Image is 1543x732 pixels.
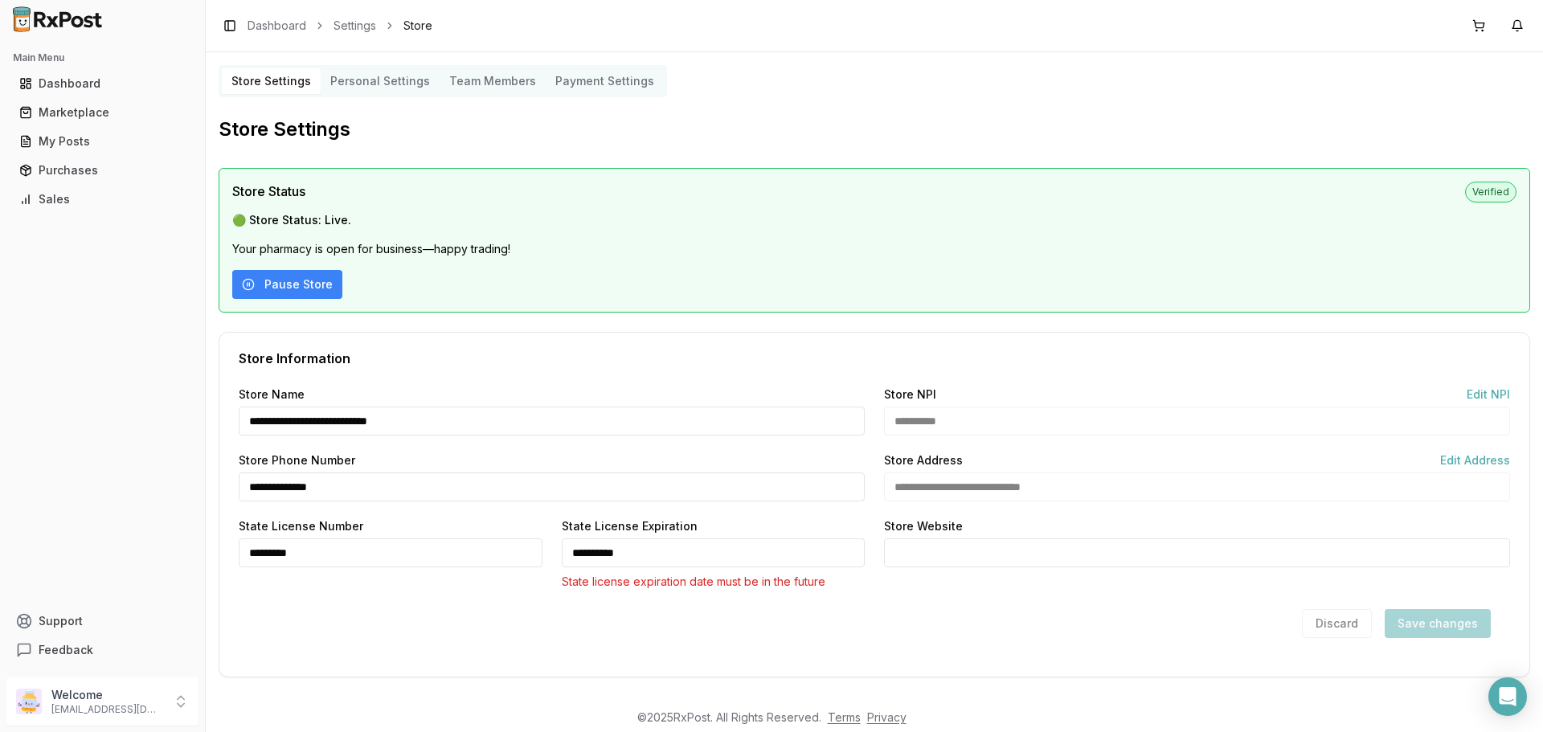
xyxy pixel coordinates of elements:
[562,574,866,590] p: State license expiration date must be in the future
[51,703,163,716] p: [EMAIL_ADDRESS][DOMAIN_NAME]
[239,352,1510,365] div: Store Information
[546,68,664,94] button: Payment Settings
[239,455,355,466] label: Store Phone Number
[232,270,342,299] button: Pause Store
[867,710,907,724] a: Privacy
[6,636,199,665] button: Feedback
[13,51,192,64] h2: Main Menu
[562,521,698,532] label: State License Expiration
[19,162,186,178] div: Purchases
[884,521,963,532] label: Store Website
[403,18,432,34] span: Store
[248,18,306,34] a: Dashboard
[13,98,192,127] a: Marketplace
[219,117,1530,142] h2: Store Settings
[1465,182,1516,202] span: Verified
[6,607,199,636] button: Support
[440,68,546,94] button: Team Members
[19,76,186,92] div: Dashboard
[1488,677,1527,716] div: Open Intercom Messenger
[6,71,199,96] button: Dashboard
[13,156,192,185] a: Purchases
[321,68,440,94] button: Personal Settings
[6,6,109,32] img: RxPost Logo
[39,642,93,658] span: Feedback
[334,18,376,34] a: Settings
[248,18,432,34] nav: breadcrumb
[16,689,42,714] img: User avatar
[13,69,192,98] a: Dashboard
[239,521,363,532] label: State License Number
[828,710,861,724] a: Terms
[13,185,192,214] a: Sales
[232,182,305,201] span: Store Status
[884,455,963,466] label: Store Address
[6,100,199,125] button: Marketplace
[6,129,199,154] button: My Posts
[232,212,1516,228] p: 🟢 Store Status: Live.
[13,127,192,156] a: My Posts
[19,133,186,149] div: My Posts
[232,241,1516,257] p: Your pharmacy is open for business—happy trading!
[19,191,186,207] div: Sales
[884,389,936,400] label: Store NPI
[239,389,305,400] label: Store Name
[222,68,321,94] button: Store Settings
[6,157,199,183] button: Purchases
[51,687,163,703] p: Welcome
[6,186,199,212] button: Sales
[19,104,186,121] div: Marketplace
